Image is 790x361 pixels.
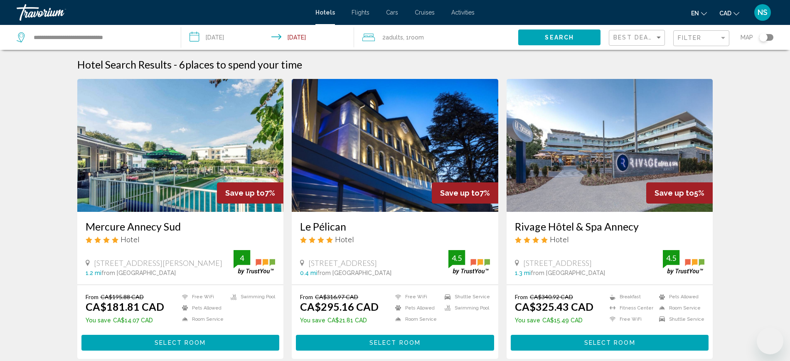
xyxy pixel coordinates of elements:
[531,270,605,276] span: from [GEOGRAPHIC_DATA]
[691,7,707,19] button: Change language
[663,250,704,275] img: trustyou-badge.svg
[234,250,275,275] img: trustyou-badge.svg
[511,337,709,346] a: Select Room
[354,25,519,50] button: Travelers: 2 adults, 0 children
[155,340,206,346] span: Select Room
[86,270,101,276] span: 1.2 mi
[515,220,705,233] a: Rivage Hôtel & Spa Annecy
[101,270,176,276] span: from [GEOGRAPHIC_DATA]
[315,9,335,16] a: Hotels
[757,328,783,354] iframe: Button to launch messaging window
[515,270,531,276] span: 1.3 mi
[719,7,739,19] button: Change currency
[300,220,490,233] a: Le Pélican
[86,300,164,313] ins: CA$181.81 CAD
[77,79,284,212] img: Hotel image
[300,235,490,244] div: 4 star Hotel
[515,300,593,313] ins: CA$325.43 CAD
[179,58,302,71] h2: 6
[86,317,111,324] span: You save
[391,293,441,300] li: Free WiFi
[678,34,701,41] span: Filter
[515,293,528,300] span: From
[752,4,773,21] button: User Menu
[515,235,705,244] div: 4 star Hotel
[94,258,222,268] span: [STREET_ADDRESS][PERSON_NAME]
[655,189,694,197] span: Save up to
[81,337,280,346] a: Select Room
[181,25,354,50] button: Check-in date: Oct 9, 2025 Check-out date: Oct 10, 2025
[335,235,354,244] span: Hotel
[217,182,283,204] div: 7%
[300,270,317,276] span: 0.4 mi
[550,235,569,244] span: Hotel
[507,79,713,212] img: Hotel image
[415,9,435,16] span: Cruises
[613,34,657,41] span: Best Deals
[121,235,140,244] span: Hotel
[440,189,480,197] span: Save up to
[315,293,358,300] del: CA$316.97 CAD
[758,8,768,17] span: NS
[753,34,773,41] button: Toggle map
[86,317,164,324] p: CA$14.07 CAD
[655,316,704,323] li: Shuttle Service
[673,30,729,47] button: Filter
[386,9,398,16] span: Cars
[77,58,172,71] h1: Hotel Search Results
[174,58,177,71] span: -
[613,34,662,42] mat-select: Sort by
[530,293,573,300] del: CA$340.92 CAD
[515,317,540,324] span: You save
[369,340,421,346] span: Select Room
[391,316,441,323] li: Room Service
[386,34,403,41] span: Adults
[317,270,391,276] span: from [GEOGRAPHIC_DATA]
[101,293,144,300] del: CA$195.88 CAD
[296,337,494,346] a: Select Room
[451,9,475,16] a: Activities
[308,258,377,268] span: [STREET_ADDRESS]
[691,10,699,17] span: en
[441,293,490,300] li: Shuttle Service
[292,79,498,212] img: Hotel image
[225,189,265,197] span: Save up to
[655,305,704,312] li: Room Service
[523,258,592,268] span: [STREET_ADDRESS]
[300,293,313,300] span: From
[81,335,280,350] button: Select Room
[86,293,98,300] span: From
[352,9,369,16] a: Flights
[409,34,424,41] span: Room
[403,32,424,43] span: , 1
[178,305,226,312] li: Pets Allowed
[741,32,753,43] span: Map
[518,29,600,45] button: Search
[178,316,226,323] li: Room Service
[300,300,379,313] ins: CA$295.16 CAD
[605,316,655,323] li: Free WiFi
[300,317,379,324] p: CA$21.81 CAD
[391,305,441,312] li: Pets Allowed
[86,220,276,233] a: Mercure Annecy Sud
[441,305,490,312] li: Swimming Pool
[226,293,275,300] li: Swimming Pool
[646,182,713,204] div: 5%
[300,317,325,324] span: You save
[185,58,302,71] span: places to spend your time
[545,34,574,41] span: Search
[432,182,498,204] div: 7%
[448,250,490,275] img: trustyou-badge.svg
[663,253,679,263] div: 4.5
[515,317,593,324] p: CA$15.49 CAD
[86,235,276,244] div: 4 star Hotel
